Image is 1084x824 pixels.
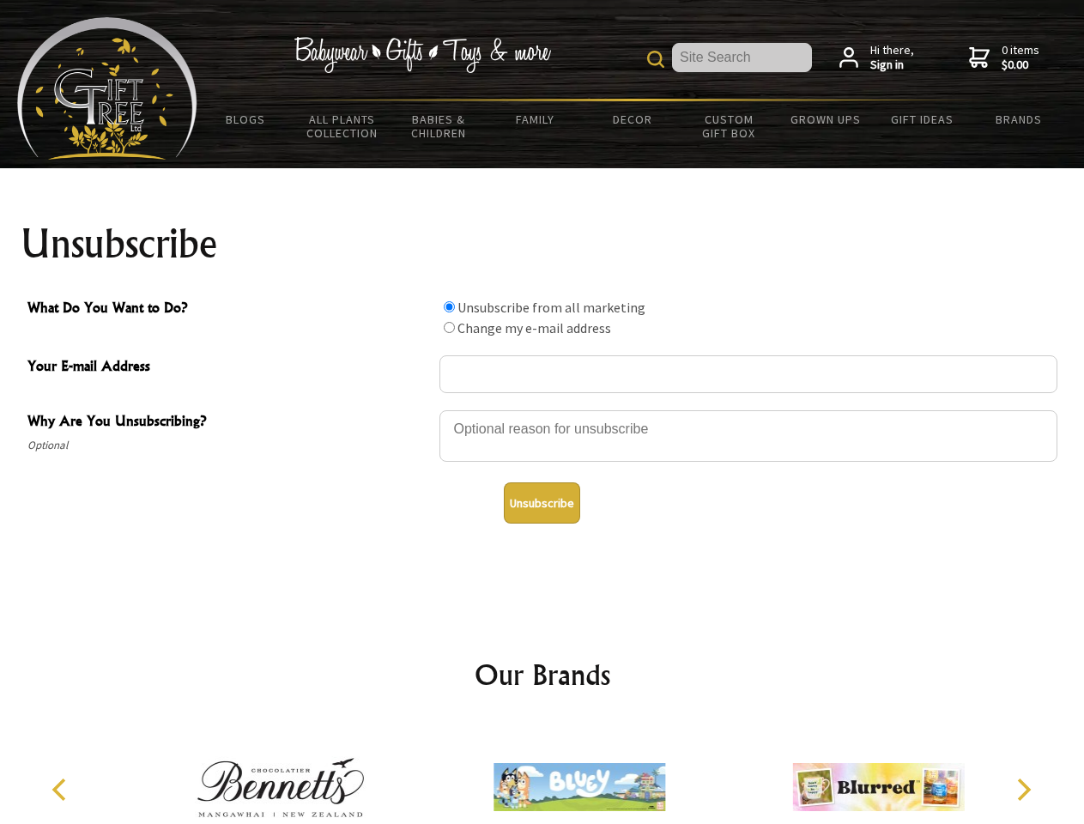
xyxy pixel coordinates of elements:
a: BLOGS [197,101,294,137]
span: 0 items [1002,42,1039,73]
a: Decor [584,101,681,137]
a: Grown Ups [777,101,874,137]
img: product search [647,51,664,68]
label: Unsubscribe from all marketing [457,299,645,316]
input: What Do You Want to Do? [444,301,455,312]
label: Change my e-mail address [457,319,611,336]
a: Brands [971,101,1068,137]
h1: Unsubscribe [21,223,1064,264]
a: Babies & Children [391,101,487,151]
img: Babyware - Gifts - Toys and more... [17,17,197,160]
a: Gift Ideas [874,101,971,137]
textarea: Why Are You Unsubscribing? [439,410,1057,462]
strong: Sign in [870,58,914,73]
span: Your E-mail Address [27,355,431,380]
a: Family [487,101,584,137]
strong: $0.00 [1002,58,1039,73]
a: 0 items$0.00 [969,43,1039,73]
span: What Do You Want to Do? [27,297,431,322]
input: Your E-mail Address [439,355,1057,393]
input: Site Search [672,43,812,72]
span: Hi there, [870,43,914,73]
img: Babywear - Gifts - Toys & more [294,37,551,73]
button: Unsubscribe [504,482,580,524]
h2: Our Brands [34,654,1051,695]
a: Custom Gift Box [681,101,778,151]
span: Optional [27,435,431,456]
span: Why Are You Unsubscribing? [27,410,431,435]
a: Hi there,Sign in [839,43,914,73]
input: What Do You Want to Do? [444,322,455,333]
a: All Plants Collection [294,101,391,151]
button: Previous [43,771,81,809]
button: Next [1004,771,1042,809]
